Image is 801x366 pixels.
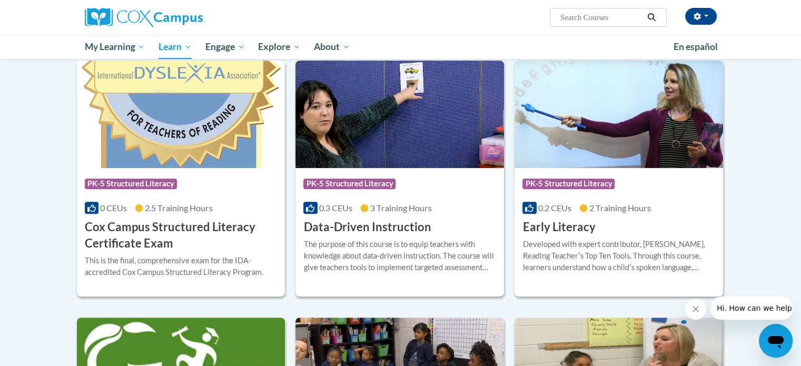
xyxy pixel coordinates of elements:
span: My Learning [84,41,145,53]
a: Learn [152,35,199,59]
span: Learn [159,41,192,53]
h3: Early Literacy [522,219,595,235]
span: PK-5 Structured Literacy [522,179,615,189]
div: Developed with expert contributor, [PERSON_NAME], Reading Teacherʹs Top Ten Tools. Through this c... [522,239,715,273]
span: 0 CEUs [100,203,127,213]
div: The purpose of this course is to equip teachers with knowledge about data-driven instruction. The... [303,239,496,273]
a: En español [667,36,725,58]
input: Search Courses [559,11,644,24]
span: PK-5 Structured Literacy [303,179,395,189]
img: Cox Campus [85,8,203,27]
img: Course Logo [515,61,723,168]
button: Account Settings [685,8,717,25]
iframe: Close message [685,299,706,320]
span: Engage [205,41,245,53]
a: Cox Campus [85,8,285,27]
a: Explore [251,35,307,59]
div: This is the final, comprehensive exam for the IDA-accredited Cox Campus Structured Literacy Program. [85,255,278,278]
h3: Cox Campus Structured Literacy Certificate Exam [85,219,278,252]
span: 2.5 Training Hours [145,203,213,213]
span: 3 Training Hours [370,203,432,213]
a: About [307,35,357,59]
iframe: Button to launch messaging window [759,324,793,358]
span: 0.3 CEUs [319,203,352,213]
iframe: Message from company [710,296,793,320]
span: PK-5 Structured Literacy [85,179,177,189]
a: Course LogoPK-5 Structured Literacy0.3 CEUs3 Training Hours Data-Driven InstructionThe purpose of... [295,61,504,296]
span: Hi. How can we help? [6,7,85,16]
h3: Data-Driven Instruction [303,219,431,235]
img: Course Logo [77,61,285,168]
a: Course LogoPK-5 Structured Literacy0.2 CEUs2 Training Hours Early LiteracyDeveloped with expert c... [515,61,723,296]
img: Course Logo [295,61,504,168]
a: Course LogoPK-5 Structured Literacy0 CEUs2.5 Training Hours Cox Campus Structured Literacy Certif... [77,61,285,296]
span: En español [674,41,718,52]
span: 2 Training Hours [589,203,651,213]
div: Main menu [69,35,733,59]
span: Explore [258,41,300,53]
span: About [314,41,350,53]
a: My Learning [78,35,152,59]
button: Search [644,11,659,24]
a: Engage [199,35,252,59]
span: 0.2 CEUs [538,203,571,213]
